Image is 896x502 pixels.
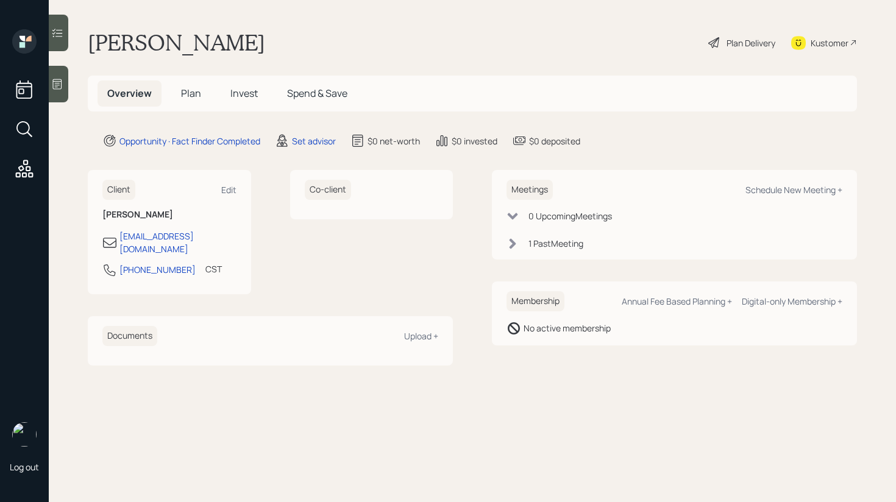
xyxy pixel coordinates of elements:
div: Plan Delivery [727,37,775,49]
h6: Meetings [507,180,553,200]
div: Upload + [404,330,438,342]
h6: Membership [507,291,564,311]
div: 1 Past Meeting [528,237,583,250]
span: Invest [230,87,258,100]
img: retirable_logo.png [12,422,37,447]
span: Plan [181,87,201,100]
span: Spend & Save [287,87,347,100]
div: Set advisor [292,135,336,147]
div: Log out [10,461,39,473]
div: Digital-only Membership + [742,295,842,307]
h6: [PERSON_NAME] [102,210,236,220]
div: Kustomer [811,37,848,49]
div: $0 deposited [529,135,580,147]
div: Opportunity · Fact Finder Completed [119,135,260,147]
div: Schedule New Meeting + [745,184,842,196]
div: [EMAIL_ADDRESS][DOMAIN_NAME] [119,230,236,255]
h6: Documents [102,326,157,346]
div: [PHONE_NUMBER] [119,263,196,276]
div: $0 net-worth [368,135,420,147]
div: CST [205,263,222,275]
div: Edit [221,184,236,196]
h6: Client [102,180,135,200]
div: $0 invested [452,135,497,147]
div: No active membership [524,322,611,334]
div: 0 Upcoming Meeting s [528,210,612,222]
div: Annual Fee Based Planning + [622,295,732,307]
h1: [PERSON_NAME] [88,29,265,56]
span: Overview [107,87,152,100]
h6: Co-client [305,180,351,200]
